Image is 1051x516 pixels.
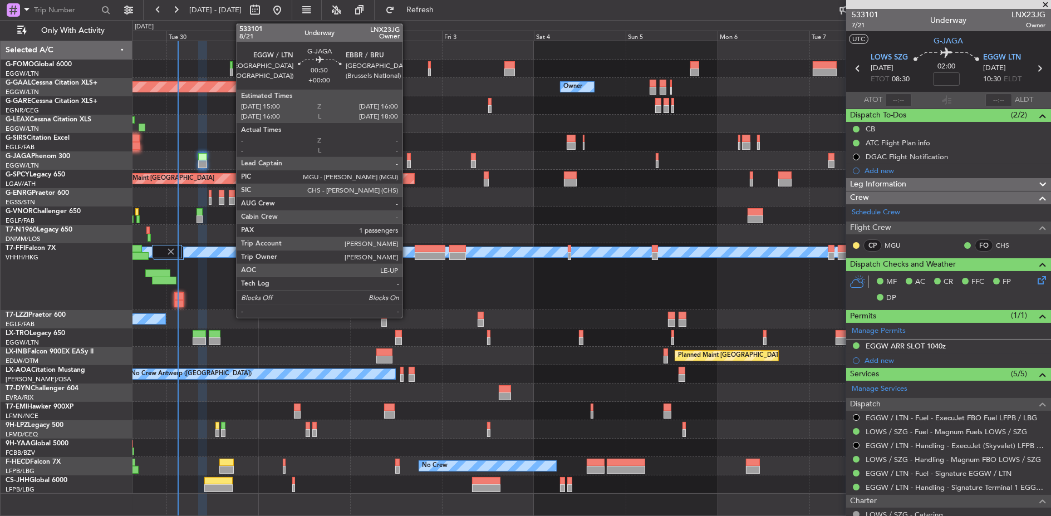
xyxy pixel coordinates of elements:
div: CP [863,239,882,252]
div: CB [866,124,875,134]
span: 9H-LPZ [6,422,28,429]
span: Crew [850,191,869,204]
button: Only With Activity [12,22,121,40]
span: G-VNOR [6,208,33,215]
a: EGGW / LTN - Fuel - ExecuJet FBO Fuel LFPB / LBG [866,413,1037,422]
a: G-GARECessna Citation XLS+ [6,98,97,105]
span: CS-JHH [6,477,30,484]
a: T7-FFIFalcon 7X [6,245,56,252]
span: 7/21 [852,21,878,30]
a: EVRA/RIX [6,394,33,402]
span: 08:30 [892,74,910,85]
a: Manage Services [852,384,907,395]
span: ELDT [1004,74,1021,85]
span: Only With Activity [29,27,117,35]
a: Schedule Crew [852,207,900,218]
a: LX-TROLegacy 650 [6,330,65,337]
a: LFPB/LBG [6,485,35,494]
span: Permits [850,310,876,323]
button: Refresh [380,1,447,19]
span: [DATE] [983,63,1006,74]
span: Dispatch Checks and Weather [850,258,956,271]
span: G-FOMO [6,61,34,68]
a: EGNR/CEG [6,106,39,115]
span: G-JAGA [6,153,31,160]
div: Mon 6 [718,31,809,41]
span: ETOT [871,74,889,85]
div: Planned Maint [GEOGRAPHIC_DATA] ([GEOGRAPHIC_DATA]) [678,347,853,364]
a: G-GAALCessna Citation XLS+ [6,80,97,86]
a: EGGW / LTN - Handling - ExecuJet (Skyvalet) LFPB / LBG [866,441,1045,450]
div: Underway [931,15,967,27]
div: Wed 1 [258,31,350,41]
span: LNX23JG [1011,9,1045,21]
span: AC [915,277,925,288]
span: Services [850,368,879,381]
a: MGU [885,240,910,250]
a: LFMN/NCE [6,412,38,420]
a: LOWS / SZG - Handling - Magnum FBO LOWS / SZG [866,455,1041,464]
a: EGLF/FAB [6,217,35,225]
a: G-SPCYLegacy 650 [6,171,65,178]
span: [DATE] [871,63,893,74]
a: T7-N1960Legacy 650 [6,227,72,233]
input: --:-- [885,94,912,107]
div: Add new [865,356,1045,365]
span: 9H-YAA [6,440,31,447]
span: (1/1) [1011,309,1027,321]
a: EGGW/LTN [6,338,39,347]
a: EGSS/STN [6,198,35,207]
a: EGGW/LTN [6,88,39,96]
span: Owner [1011,21,1045,30]
a: G-VNORChallenger 650 [6,208,81,215]
span: MF [886,277,897,288]
span: ATOT [864,95,882,106]
span: T7-N1960 [6,227,37,233]
a: EGLF/FAB [6,143,35,151]
span: G-SPCY [6,171,30,178]
div: Tue 30 [166,31,258,41]
a: LFMD/CEQ [6,430,38,439]
a: 9H-LPZLegacy 500 [6,422,63,429]
input: Trip Number [34,2,98,18]
div: Add new [865,166,1045,175]
a: EGGW/LTN [6,125,39,133]
span: G-GAAL [6,80,31,86]
div: [DATE] [135,22,154,32]
a: EGLF/FAB [6,320,35,328]
a: T7-EMIHawker 900XP [6,404,73,410]
span: T7-DYN [6,385,31,392]
span: FFC [971,277,984,288]
span: G-JAGA [934,35,964,47]
span: Charter [850,495,877,508]
div: Owner [563,78,582,95]
div: Thu 2 [350,31,442,41]
div: FO [975,239,993,252]
a: LOWS / SZG - Fuel - Magnum Fuels LOWS / SZG [866,427,1027,436]
span: 02:00 [937,61,955,72]
div: No Crew Antwerp ([GEOGRAPHIC_DATA]) [131,366,252,382]
span: G-GARE [6,98,31,105]
a: G-LEAXCessna Citation XLS [6,116,91,123]
span: G-ENRG [6,190,32,196]
span: [DATE] - [DATE] [189,5,242,15]
a: CS-JHHGlobal 6000 [6,477,67,484]
a: VHHH/HKG [6,253,38,262]
a: EGGW/LTN [6,70,39,78]
span: T7-FFI [6,245,25,252]
a: FCBB/BZV [6,449,35,457]
span: 533101 [852,9,878,21]
a: LGAV/ATH [6,180,36,188]
span: F-HECD [6,459,30,465]
a: G-ENRGPraetor 600 [6,190,69,196]
span: CR [944,277,953,288]
div: Sun 5 [626,31,718,41]
div: Tue 7 [809,31,901,41]
a: F-HECDFalcon 7X [6,459,61,465]
a: G-SIRSCitation Excel [6,135,70,141]
span: (2/2) [1011,109,1027,121]
span: EGGW LTN [983,52,1021,63]
div: No Crew [422,458,448,474]
span: LX-INB [6,348,27,355]
a: Manage Permits [852,326,906,337]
